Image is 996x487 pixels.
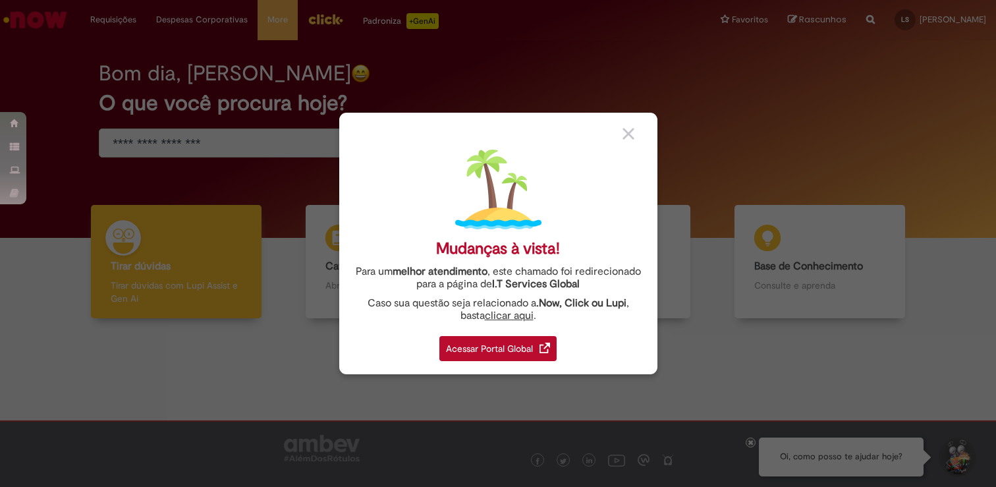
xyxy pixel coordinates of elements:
img: close_button_grey.png [622,128,634,140]
img: island.png [455,146,541,233]
a: I.T Services Global [492,270,580,291]
div: Caso sua questão seja relacionado a , basta . [349,297,648,322]
img: redirect_link.png [539,343,550,353]
div: Para um , este chamado foi redirecionado para a página de [349,266,648,291]
a: clicar aqui [485,302,534,322]
strong: .Now, Click ou Lupi [536,297,626,310]
div: Acessar Portal Global [439,336,557,361]
a: Acessar Portal Global [439,329,557,361]
strong: melhor atendimento [393,265,487,278]
div: Mudanças à vista! [436,239,560,258]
